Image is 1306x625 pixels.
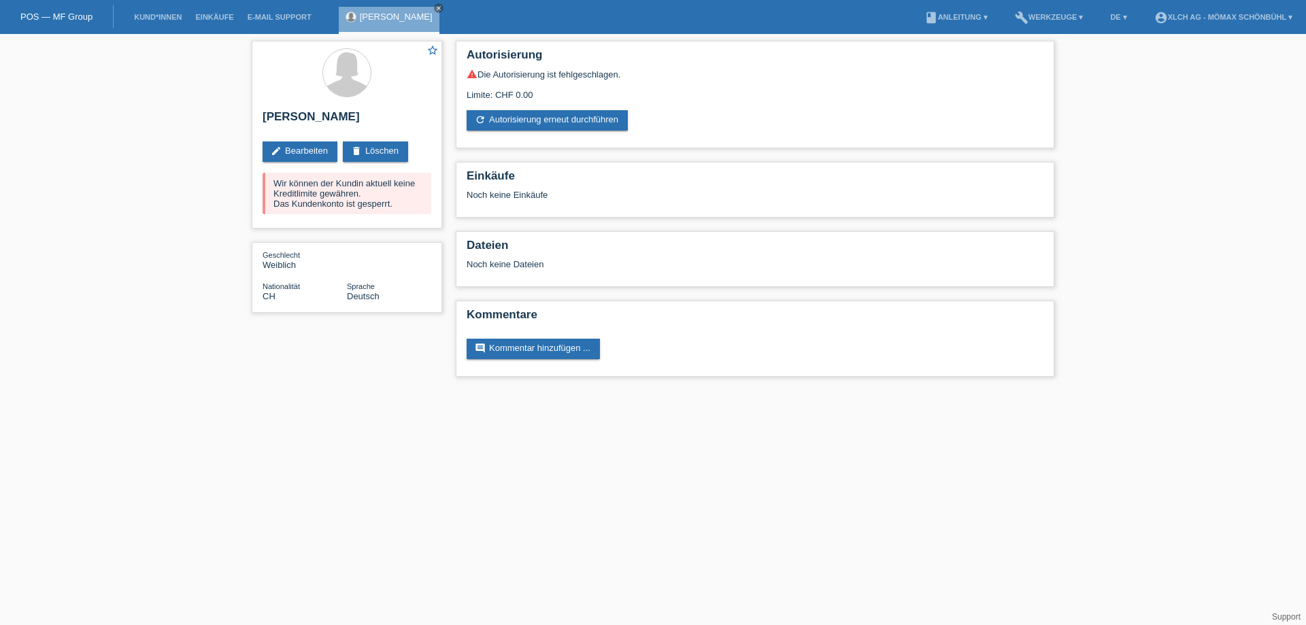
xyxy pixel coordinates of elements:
a: DE ▾ [1103,13,1133,21]
div: Wir können der Kundin aktuell keine Kreditlimite gewähren. Das Kundenkonto ist gesperrt. [263,173,431,214]
span: Nationalität [263,282,300,290]
i: comment [475,343,486,354]
a: Einkäufe [188,13,240,21]
a: Support [1272,612,1301,622]
i: delete [351,146,362,156]
h2: Einkäufe [467,169,1043,190]
i: refresh [475,114,486,125]
a: bookAnleitung ▾ [918,13,994,21]
a: close [434,3,443,13]
i: warning [467,69,478,80]
div: Die Autorisierung ist fehlgeschlagen. [467,69,1043,80]
div: Noch keine Einkäufe [467,190,1043,210]
h2: Dateien [467,239,1043,259]
span: Schweiz [263,291,275,301]
i: edit [271,146,282,156]
h2: Kommentare [467,308,1043,328]
a: Kund*innen [127,13,188,21]
a: refreshAutorisierung erneut durchführen [467,110,628,131]
a: E-Mail Support [241,13,318,21]
a: buildWerkzeuge ▾ [1008,13,1090,21]
a: editBearbeiten [263,141,337,162]
a: account_circleXLCH AG - Mömax Schönbühl ▾ [1148,13,1299,21]
i: build [1015,11,1028,24]
i: book [924,11,938,24]
a: POS — MF Group [20,12,93,22]
a: [PERSON_NAME] [360,12,433,22]
a: deleteLöschen [343,141,408,162]
div: Noch keine Dateien [467,259,882,269]
h2: [PERSON_NAME] [263,110,431,131]
span: Geschlecht [263,251,300,259]
span: Deutsch [347,291,380,301]
a: star_border [426,44,439,58]
h2: Autorisierung [467,48,1043,69]
a: commentKommentar hinzufügen ... [467,339,600,359]
span: Sprache [347,282,375,290]
div: Limite: CHF 0.00 [467,80,1043,100]
div: Weiblich [263,250,347,270]
i: account_circle [1154,11,1168,24]
i: close [435,5,442,12]
i: star_border [426,44,439,56]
